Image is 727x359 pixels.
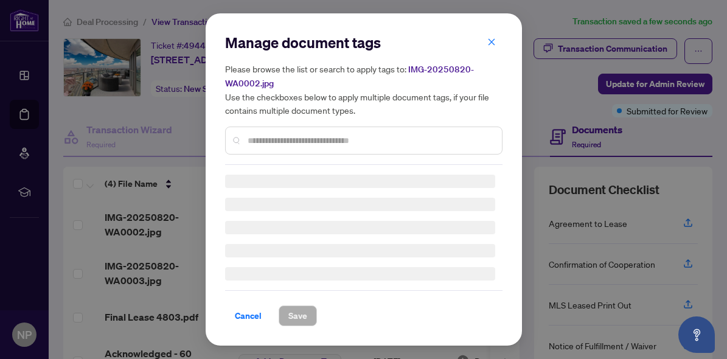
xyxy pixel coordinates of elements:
[235,306,262,326] span: Cancel
[225,64,474,89] span: IMG-20250820-WA0002.jpg
[487,38,496,46] span: close
[279,305,317,326] button: Save
[678,316,715,353] button: Open asap
[225,305,271,326] button: Cancel
[225,62,503,117] h5: Please browse the list or search to apply tags to: Use the checkboxes below to apply multiple doc...
[225,33,503,52] h2: Manage document tags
